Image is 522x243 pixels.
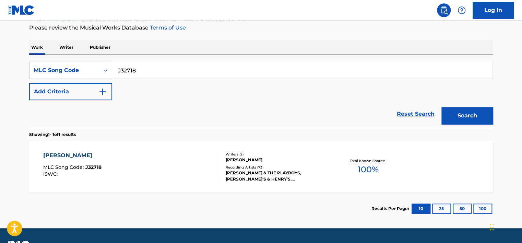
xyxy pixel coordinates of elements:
p: Writer [57,40,75,55]
img: search [440,6,448,14]
div: [PERSON_NAME] [43,151,102,160]
div: Help [455,3,468,17]
a: Reset Search [393,106,438,121]
a: Log In [473,2,514,19]
a: [PERSON_NAME]MLC Song Code:J32718ISWC:Writers (2)[PERSON_NAME]Recording Artists (73)[PERSON_NAME]... [29,141,493,193]
img: 9d2ae6d4665cec9f34b9.svg [98,88,107,96]
div: MLC Song Code [34,66,95,74]
span: MLC Song Code : [43,164,85,170]
span: ISWC : [43,171,59,177]
button: 50 [453,204,472,214]
button: Add Criteria [29,83,112,100]
img: MLC Logo [8,5,35,15]
div: [PERSON_NAME] [226,157,329,163]
div: Drag [490,217,494,238]
p: Total Known Shares: [349,158,386,163]
span: J32718 [85,164,102,170]
p: Results Per Page: [371,206,411,212]
p: Publisher [88,40,112,55]
p: Work [29,40,45,55]
button: 10 [412,204,430,214]
div: Recording Artists ( 73 ) [226,165,329,170]
a: Public Search [437,3,451,17]
p: Showing 1 - 1 of 1 results [29,131,76,138]
p: Please review the Musical Works Database [29,24,493,32]
img: help [458,6,466,14]
a: Terms of Use [149,24,186,31]
span: 100 % [357,163,378,176]
button: 25 [432,204,451,214]
div: [PERSON_NAME] & THE PLAYBOYS, [PERSON_NAME]'S & HENRY'S, [PERSON_NAME]'S & [PERSON_NAME], [PERSON... [226,170,329,182]
div: Writers ( 2 ) [226,152,329,157]
iframe: Chat Widget [488,210,522,243]
form: Search Form [29,62,493,128]
button: 100 [473,204,492,214]
button: Search [441,107,493,124]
